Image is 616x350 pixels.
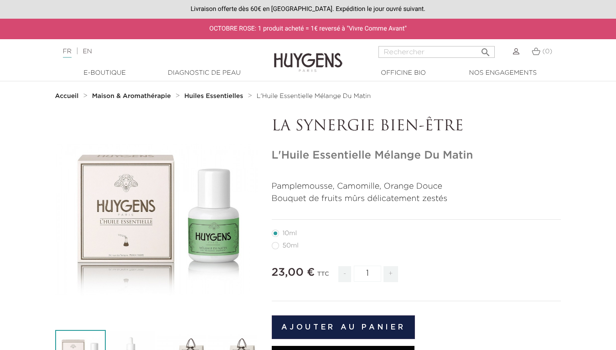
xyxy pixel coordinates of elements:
[272,149,561,162] h1: L'Huile Essentielle Mélange Du Matin
[272,230,308,237] label: 10ml
[159,68,250,78] a: Diagnostic de peau
[272,267,315,278] span: 23,00 €
[272,118,561,135] p: LA SYNERGIE BIEN-ÊTRE
[272,193,561,205] p: Bouquet de fruits mûrs délicatement zestés
[257,93,371,99] span: L'Huile Essentielle Mélange Du Matin
[55,93,79,99] strong: Accueil
[480,44,491,55] i: 
[83,48,92,55] a: EN
[184,93,243,99] strong: Huiles Essentielles
[58,46,250,57] div: |
[184,93,245,100] a: Huiles Essentielles
[378,46,495,58] input: Rechercher
[317,264,329,289] div: TTC
[338,266,351,282] span: -
[59,68,150,78] a: E-Boutique
[272,315,415,339] button: Ajouter au panier
[542,48,552,55] span: (0)
[92,93,173,100] a: Maison & Aromathérapie
[274,38,342,73] img: Huygens
[92,93,171,99] strong: Maison & Aromathérapie
[358,68,449,78] a: Officine Bio
[63,48,72,58] a: FR
[383,266,398,282] span: +
[477,43,494,56] button: 
[257,93,371,100] a: L'Huile Essentielle Mélange Du Matin
[272,242,310,249] label: 50ml
[55,93,81,100] a: Accueil
[354,266,381,282] input: Quantité
[272,180,561,193] p: Pamplemousse, Camomille, Orange Douce
[457,68,549,78] a: Nos engagements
